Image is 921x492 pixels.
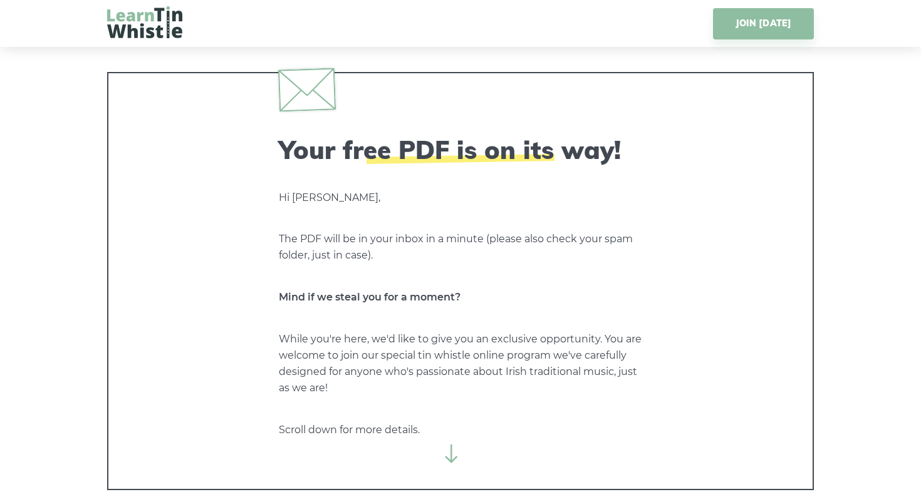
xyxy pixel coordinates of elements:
[279,422,642,438] p: Scroll down for more details.
[713,8,814,39] a: JOIN [DATE]
[279,190,642,206] p: Hi [PERSON_NAME],
[279,231,642,264] p: The PDF will be in your inbox in a minute (please also check your spam folder, just in case).
[279,135,642,165] h2: Your free PDF is on its way!
[279,291,460,303] strong: Mind if we steal you for a moment?
[278,68,336,111] img: envelope.svg
[107,6,182,38] img: LearnTinWhistle.com
[279,331,642,396] p: While you're here, we'd like to give you an exclusive opportunity. You are welcome to join our sp...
